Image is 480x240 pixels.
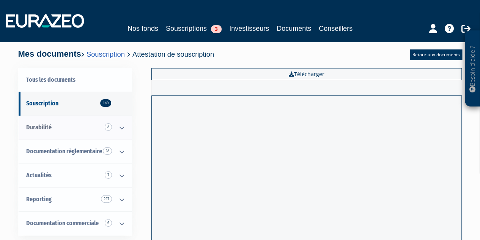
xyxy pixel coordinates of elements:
[319,23,353,34] a: Conseillers
[19,164,132,188] a: Actualités 7
[26,124,52,131] span: Durabilité
[229,23,269,34] a: Investisseurs
[87,50,125,58] a: Souscription
[166,23,222,34] a: Souscriptions3
[105,123,112,131] span: 8
[19,188,132,211] a: Reporting 227
[101,195,112,203] span: 227
[19,211,132,235] a: Documentation commerciale 6
[26,172,52,179] span: Actualités
[127,23,158,34] a: Nos fonds
[18,49,214,59] h4: Mes documents
[105,219,112,227] span: 6
[132,50,214,58] span: Attestation de souscription
[277,23,311,34] a: Documents
[19,116,132,140] a: Durabilité 8
[26,100,58,107] span: Souscription
[103,147,112,155] span: 28
[19,92,132,116] a: Souscription140
[468,35,477,103] p: Besoin d'aide ?
[211,25,222,33] span: 3
[19,140,132,164] a: Documentation règlementaire 28
[19,68,132,92] a: Tous les documents
[6,14,84,28] img: 1732889491-logotype_eurazeo_blanc_rvb.png
[26,148,102,155] span: Documentation règlementaire
[151,68,462,80] a: Télécharger
[26,219,99,227] span: Documentation commerciale
[105,171,112,179] span: 7
[100,99,111,107] span: 140
[410,49,462,60] a: Retour aux documents
[26,195,52,203] span: Reporting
